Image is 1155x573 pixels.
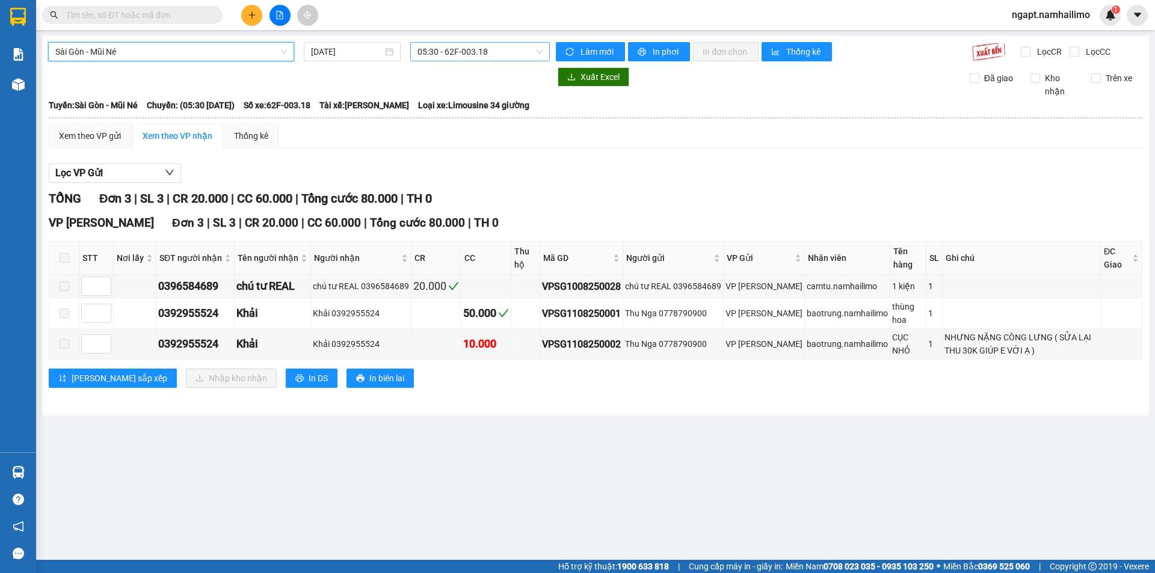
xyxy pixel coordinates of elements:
[892,300,924,326] div: thùng hoa
[724,275,805,298] td: VP Phạm Ngũ Lão
[301,191,398,206] span: Tổng cước 80.000
[807,337,888,351] div: baotrung.namhailimo
[147,99,235,112] span: Chuyến: (05:30 [DATE])
[309,372,328,385] span: In DS
[978,562,1030,571] strong: 0369 525 060
[295,191,298,206] span: |
[49,164,181,183] button: Lọc VP Gửi
[319,99,409,112] span: Tài xế: [PERSON_NAME]
[238,251,298,265] span: Tên người nhận
[236,305,309,322] div: Khải
[540,329,623,360] td: VPSG1108250002
[79,242,114,275] th: STT
[693,42,759,61] button: In đơn chọn
[286,369,337,388] button: printerIn DS
[276,11,284,19] span: file-add
[556,42,625,61] button: syncLàm mới
[558,67,629,87] button: downloadXuất Excel
[50,11,58,19] span: search
[248,11,256,19] span: plus
[689,560,783,573] span: Cung cấp máy in - giấy in:
[364,216,367,230] span: |
[724,298,805,329] td: VP Phạm Ngũ Lão
[66,8,208,22] input: Tìm tên, số ĐT hoặc mã đơn
[346,369,414,388] button: printerIn biên lai
[498,308,509,319] span: check
[937,564,940,569] span: ⚪️
[235,329,311,360] td: Khải
[807,280,888,293] div: camtu.namhailimo
[235,275,311,298] td: chú tư REAL
[1002,7,1100,22] span: ngapt.namhailimo
[236,336,309,352] div: Khải
[12,48,25,61] img: solution-icon
[234,129,268,142] div: Thống kê
[463,336,509,352] div: 10.000
[928,307,940,320] div: 1
[468,216,471,230] span: |
[786,560,934,573] span: Miền Nam
[356,374,365,384] span: printer
[49,369,177,388] button: sort-ascending[PERSON_NAME] sắp xếp
[13,521,24,532] span: notification
[156,298,235,329] td: 0392955524
[97,335,111,344] span: Increase Value
[771,47,781,57] span: bar-chart
[1104,245,1130,271] span: ĐC Giao
[295,374,304,384] span: printer
[313,280,409,293] div: chú tư REAL 0396584689
[543,251,611,265] span: Mã GD
[943,242,1101,275] th: Ghi chú
[1112,5,1120,14] sup: 1
[407,191,432,206] span: TH 0
[241,5,262,26] button: plus
[167,191,170,206] span: |
[311,45,383,58] input: 11/08/2025
[625,307,721,320] div: Thu Nga 0778790900
[236,278,309,295] div: chú tư REAL
[628,42,690,61] button: printerIn phơi
[1040,72,1082,98] span: Kho nhận
[581,70,620,84] span: Xuất Excel
[928,280,940,293] div: 1
[625,280,721,293] div: chú tư REAL 0396584689
[558,560,669,573] span: Hỗ trợ kỹ thuật:
[49,191,81,206] span: TỔNG
[313,337,409,351] div: Khải 0392955524
[727,251,792,265] span: VP Gửi
[99,191,131,206] span: Đơn 3
[944,331,1098,357] div: NHƯNG NẶNG CÒNG LƯNG ( SỬA LẠI THU 30K GIÚP E VỚI Ạ )
[301,216,304,230] span: |
[626,251,711,265] span: Người gửi
[173,191,228,206] span: CR 20.000
[567,73,576,82] span: download
[307,216,361,230] span: CC 60.000
[1039,560,1041,573] span: |
[725,337,802,351] div: VP [PERSON_NAME]
[1127,5,1148,26] button: caret-down
[542,337,621,352] div: VPSG1108250002
[1113,5,1118,14] span: 1
[1132,10,1143,20] span: caret-down
[890,242,926,275] th: Tên hàng
[943,560,1030,573] span: Miền Bắc
[12,466,25,479] img: warehouse-icon
[1101,72,1137,85] span: Trên xe
[369,372,404,385] span: In biên lai
[972,42,1006,61] img: 9k=
[786,45,822,58] span: Thống kê
[1081,45,1112,58] span: Lọc CC
[134,191,137,206] span: |
[463,305,509,322] div: 50.000
[101,345,108,352] span: down
[892,280,924,293] div: 1 kiện
[101,337,108,344] span: up
[474,216,499,230] span: TH 0
[928,337,940,351] div: 1
[72,372,167,385] span: [PERSON_NAME] sắp xếp
[156,329,235,360] td: 0392955524
[231,191,234,206] span: |
[158,336,232,352] div: 0392955524
[13,548,24,559] span: message
[540,275,623,298] td: VPSG1008250028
